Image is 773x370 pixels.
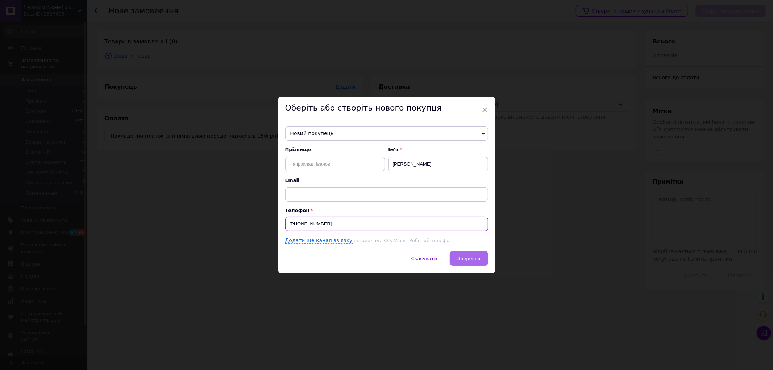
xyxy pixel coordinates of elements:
span: × [482,104,488,116]
input: Наприклад: Іванов [285,157,385,171]
div: Оберіть або створіть нового покупця [278,97,495,119]
span: Новий покупець [285,126,488,141]
span: Скасувати [411,256,437,261]
p: Телефон [285,208,488,213]
span: наприклад, ICQ, Viber, Робочий телефон [353,238,453,243]
span: Email [285,177,488,184]
input: Наприклад: Іван [388,157,488,171]
button: Скасувати [404,251,445,266]
button: Зберегти [450,251,488,266]
span: Зберегти [457,256,480,261]
span: Прізвище [285,146,385,153]
a: Додати ще канал зв'язку [285,237,353,244]
input: +38 096 0000000 [285,217,488,231]
span: Ім'я [388,146,488,153]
